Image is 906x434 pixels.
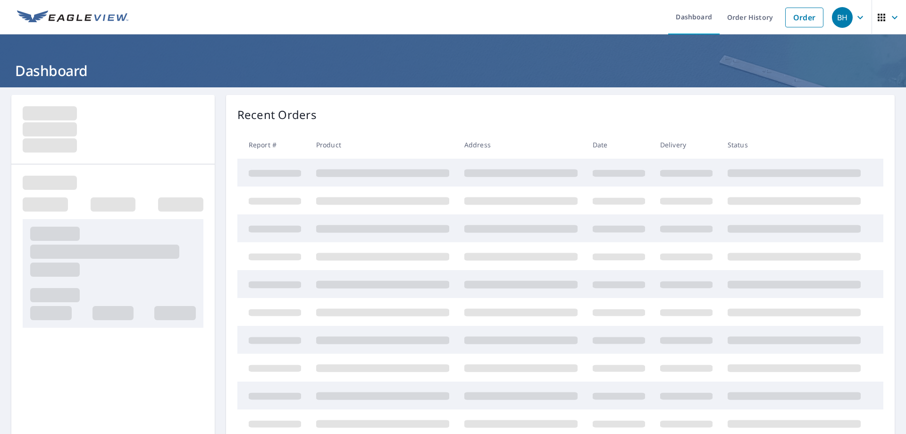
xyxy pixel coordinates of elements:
th: Product [309,131,457,159]
th: Date [585,131,653,159]
h1: Dashboard [11,61,895,80]
th: Address [457,131,585,159]
div: BH [832,7,853,28]
th: Report # [237,131,309,159]
a: Order [785,8,823,27]
img: EV Logo [17,10,128,25]
p: Recent Orders [237,106,317,123]
th: Status [720,131,868,159]
th: Delivery [653,131,720,159]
